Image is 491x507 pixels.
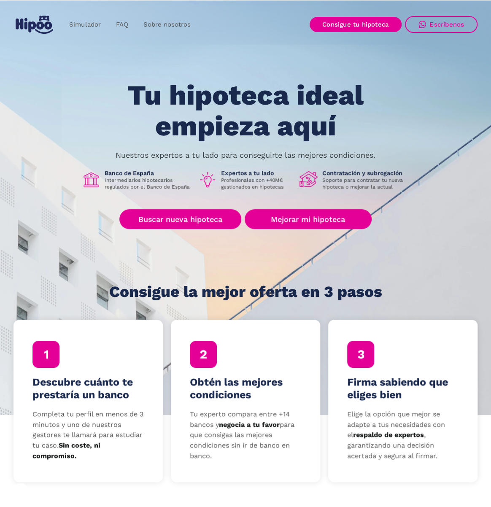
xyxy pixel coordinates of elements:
div: Escríbenos [429,21,464,28]
h4: Firma sabiendo que eliges bien [347,376,459,401]
h1: Consigue la mejor oferta en 3 pasos [109,283,382,300]
p: Completa tu perfil en menos de 3 minutos y uno de nuestros gestores te llamará para estudiar tu c... [32,409,144,461]
h1: Contratación y subrogación [322,169,409,177]
a: home [13,12,55,37]
a: Buscar nueva hipoteca [119,209,241,229]
a: Simulador [62,16,108,33]
h1: Banco de España [105,169,192,177]
a: Escríbenos [405,16,478,33]
a: Mejorar mi hipoteca [245,209,372,229]
h4: Descubre cuánto te prestaría un banco [32,376,144,401]
p: Intermediarios hipotecarios regulados por el Banco de España [105,177,192,190]
strong: respaldo de expertos [353,431,424,439]
p: Elige la opción que mejor se adapte a tus necesidades con el , garantizando una decisión acertada... [347,409,459,461]
h1: Expertos a tu lado [221,169,293,177]
p: Tu experto compara entre +14 bancos y para que consigas las mejores condiciones sin ir de banco e... [190,409,301,461]
p: Nuestros expertos a tu lado para conseguirte las mejores condiciones. [116,152,375,159]
p: Profesionales con +40M€ gestionados en hipotecas [221,177,293,190]
a: Sobre nosotros [135,16,198,33]
h1: Tu hipoteca ideal empieza aquí [86,80,405,141]
strong: Sin coste, ni compromiso. [32,441,100,460]
a: FAQ [108,16,135,33]
strong: negocia a tu favor [219,421,280,429]
h4: Obtén las mejores condiciones [190,376,301,401]
p: Soporte para contratar tu nueva hipoteca o mejorar la actual [322,177,409,190]
a: Consigue tu hipoteca [310,17,402,32]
